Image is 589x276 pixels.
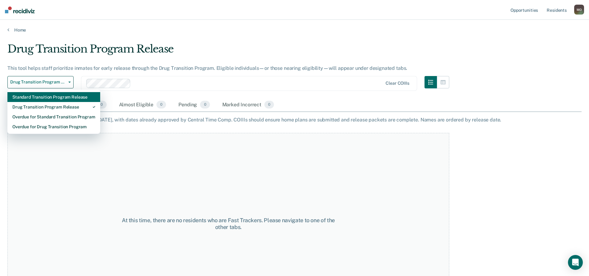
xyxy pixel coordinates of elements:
[574,5,584,15] button: MO
[7,65,449,71] div: This tool helps staff prioritize inmates for early release through the Drug Transition Program. E...
[118,217,339,230] div: At this time, there are no residents who are Fast Trackers. Please navigate to one of the other t...
[177,98,211,112] div: Pending0
[264,101,274,109] span: 0
[221,98,275,112] div: Marked Incorrect0
[200,101,210,109] span: 0
[12,102,95,112] div: Drug Transition Program Release
[568,255,583,270] div: Open Intercom Messenger
[97,101,106,109] span: 0
[7,27,582,33] a: Home
[12,112,95,122] div: Overdue for Standard Transition Program
[386,81,409,86] div: Clear COIIIs
[7,76,74,88] button: Drug Transition Program Release
[574,5,584,15] div: M O
[12,122,95,132] div: Overdue for Drug Transition Program
[118,98,168,112] div: Almost Eligible0
[7,43,449,60] div: Drug Transition Program Release
[10,79,66,85] span: Drug Transition Program Release
[7,117,582,123] div: Fast Tracker cases have a release date [DATE], with dates already approved by Central Time Comp. ...
[5,6,35,13] img: Recidiviz
[156,101,166,109] span: 0
[12,92,95,102] div: Standard Transition Program Release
